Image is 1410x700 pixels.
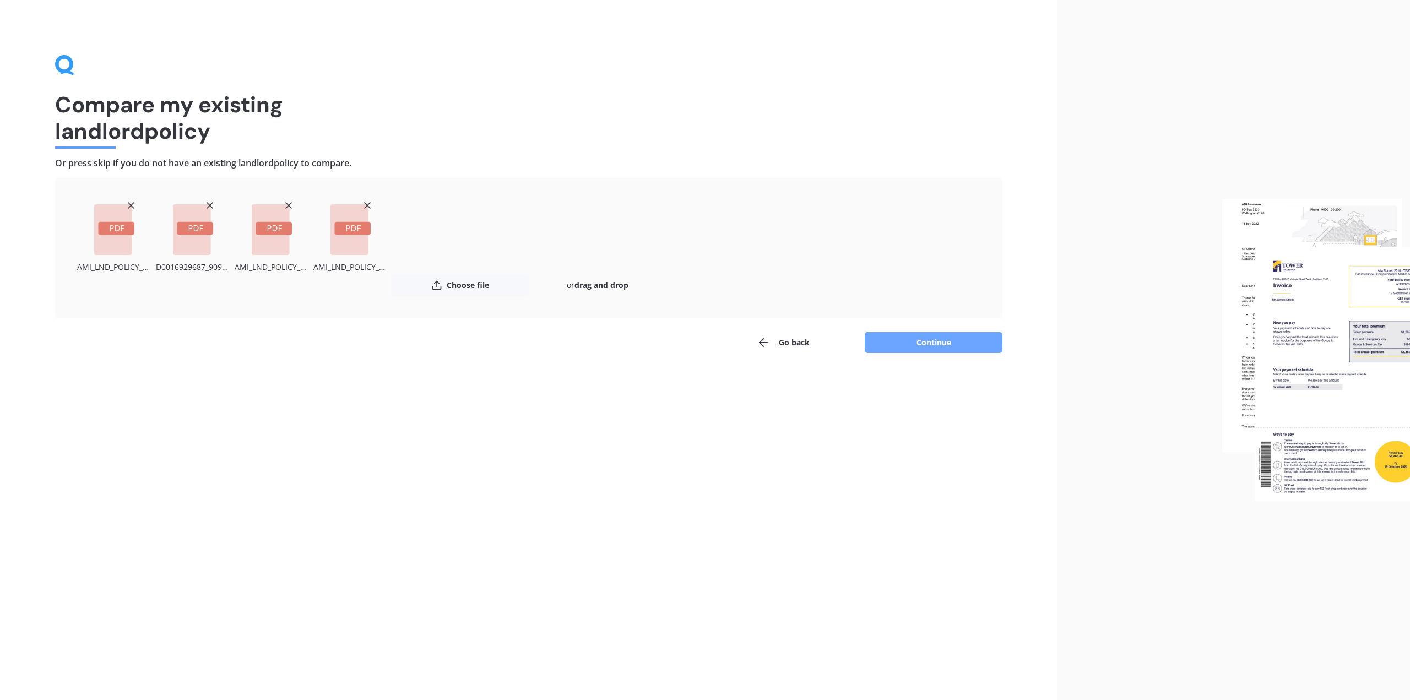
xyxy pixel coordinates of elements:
h1: Compare my existing landlord policy [55,91,1002,144]
div: D0016929687_90912155 (1).pdf [156,259,230,274]
div: or [529,274,666,296]
button: Choose file [391,274,529,296]
div: AMI_LND_POLICY_SCHEDULE_LANA01147121_20250608034206711.pdf [313,259,388,274]
button: Continue [865,332,1002,353]
div: AMI_LND_POLICY_SCHEDULE_LANA00755761_20250303223645298.pdf [77,259,151,274]
button: Go back [757,332,810,354]
img: files.webp [1222,199,1410,502]
b: drag and drop [574,280,628,290]
h4: Or press skip if you do not have an existing landlord policy to compare. [55,158,1002,169]
div: AMI_LND_POLICY_SCHEDULE_LANA00623030_20250121225131127.pdf [235,259,309,274]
